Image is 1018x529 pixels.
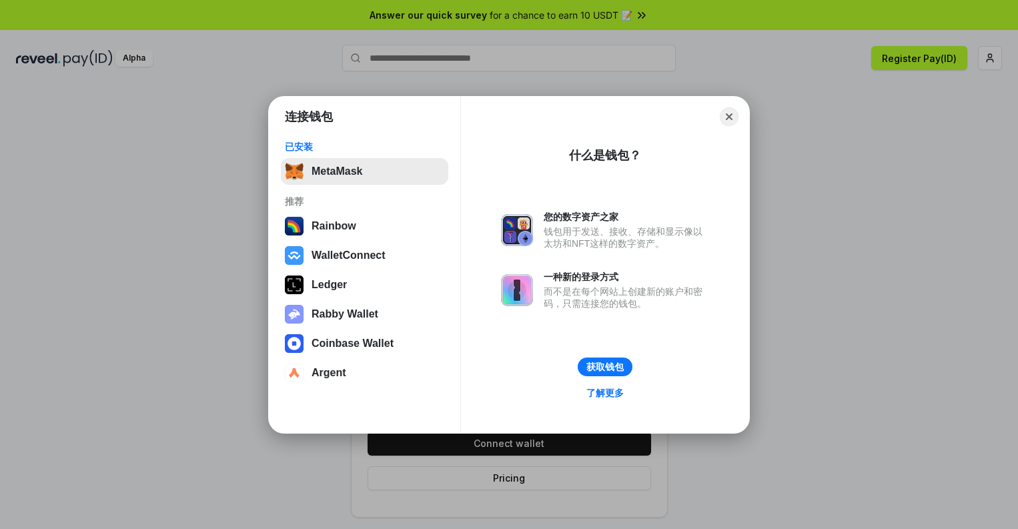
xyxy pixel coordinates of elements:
a: 了解更多 [578,384,632,402]
img: svg+xml,%3Csvg%20xmlns%3D%22http%3A%2F%2Fwww.w3.org%2F2000%2Fsvg%22%20fill%3D%22none%22%20viewBox... [285,305,304,324]
button: Ledger [281,272,448,298]
img: svg+xml,%3Csvg%20fill%3D%22none%22%20height%3D%2233%22%20viewBox%3D%220%200%2035%2033%22%20width%... [285,162,304,181]
div: Rainbow [312,220,356,232]
div: 而不是在每个网站上创建新的账户和密码，只需连接您的钱包。 [544,286,709,310]
button: 获取钱包 [578,358,632,376]
img: svg+xml,%3Csvg%20width%3D%2228%22%20height%3D%2228%22%20viewBox%3D%220%200%2028%2028%22%20fill%3D... [285,334,304,353]
div: 了解更多 [586,387,624,399]
div: MetaMask [312,165,362,177]
img: svg+xml,%3Csvg%20width%3D%2228%22%20height%3D%2228%22%20viewBox%3D%220%200%2028%2028%22%20fill%3D... [285,246,304,265]
img: svg+xml,%3Csvg%20width%3D%22120%22%20height%3D%22120%22%20viewBox%3D%220%200%20120%20120%22%20fil... [285,217,304,235]
div: Coinbase Wallet [312,338,394,350]
div: Argent [312,367,346,379]
button: WalletConnect [281,242,448,269]
img: svg+xml,%3Csvg%20width%3D%2228%22%20height%3D%2228%22%20viewBox%3D%220%200%2028%2028%22%20fill%3D... [285,364,304,382]
div: 一种新的登录方式 [544,271,709,283]
button: Coinbase Wallet [281,330,448,357]
img: svg+xml,%3Csvg%20xmlns%3D%22http%3A%2F%2Fwww.w3.org%2F2000%2Fsvg%22%20fill%3D%22none%22%20viewBox... [501,274,533,306]
div: 什么是钱包？ [569,147,641,163]
div: WalletConnect [312,249,386,261]
div: 获取钱包 [586,361,624,373]
div: 推荐 [285,195,444,207]
div: Ledger [312,279,347,291]
button: Rainbow [281,213,448,239]
img: svg+xml,%3Csvg%20xmlns%3D%22http%3A%2F%2Fwww.w3.org%2F2000%2Fsvg%22%20width%3D%2228%22%20height%3... [285,276,304,294]
div: 已安装 [285,141,444,153]
div: 钱包用于发送、接收、存储和显示像以太坊和NFT这样的数字资产。 [544,225,709,249]
div: Rabby Wallet [312,308,378,320]
button: MetaMask [281,158,448,185]
h1: 连接钱包 [285,109,333,125]
button: Rabby Wallet [281,301,448,328]
div: 您的数字资产之家 [544,211,709,223]
button: Argent [281,360,448,386]
button: Close [720,107,738,126]
img: svg+xml,%3Csvg%20xmlns%3D%22http%3A%2F%2Fwww.w3.org%2F2000%2Fsvg%22%20fill%3D%22none%22%20viewBox... [501,214,533,246]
